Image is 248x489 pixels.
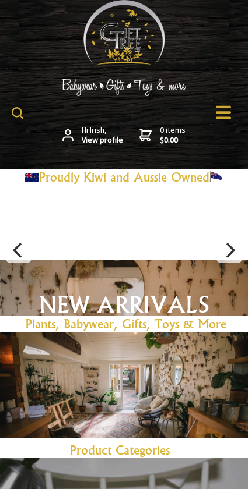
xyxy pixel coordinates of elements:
[82,135,123,146] strong: View profile
[160,125,186,146] span: 0 items
[70,442,170,458] a: Product Categories
[37,79,212,96] img: Babywear - Gifts - Toys & more
[25,169,224,185] a: Proudly Kiwi and Aussie Owned
[6,238,32,263] button: Previous
[82,125,123,146] span: Hi Irish,
[62,125,123,146] a: Hi Irish,View profile
[139,125,186,146] a: 0 items$0.00
[12,107,23,119] img: product search
[26,316,221,331] a: Plants, Babywear, Gifts, Toys & Mor
[216,238,242,263] button: Next
[160,135,186,146] strong: $0.00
